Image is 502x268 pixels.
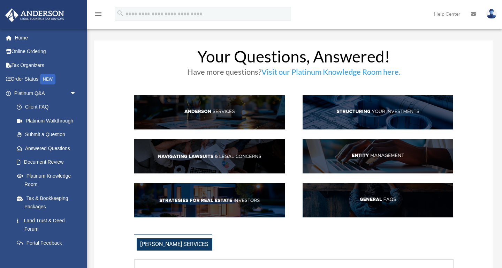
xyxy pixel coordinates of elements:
[40,74,55,84] div: NEW
[116,9,124,17] i: search
[5,86,87,100] a: Platinum Q&Aarrow_drop_down
[94,12,102,18] a: menu
[5,72,87,87] a: Order StatusNEW
[5,45,87,59] a: Online Ordering
[134,95,285,129] img: AndServ_hdr
[94,10,102,18] i: menu
[10,191,87,214] a: Tax & Bookkeeping Packages
[10,114,87,128] a: Platinum Walkthrough
[3,8,66,22] img: Anderson Advisors Platinum Portal
[261,67,401,80] a: Visit our Platinum Knowledge Room here.
[134,183,285,217] img: StratsRE_hdr
[303,183,454,217] img: GenFAQ_hdr
[10,155,87,169] a: Document Review
[5,58,87,72] a: Tax Organizers
[10,236,87,250] a: Portal Feedback
[303,139,454,173] img: EntManag_hdr
[10,141,87,155] a: Answered Questions
[134,68,454,79] h3: Have more questions?
[134,49,454,68] h1: Your Questions, Answered!
[70,86,84,100] span: arrow_drop_down
[137,238,212,251] span: [PERSON_NAME] Services
[10,214,87,236] a: Land Trust & Deed Forum
[10,100,84,114] a: Client FAQ
[303,95,454,129] img: StructInv_hdr
[10,128,87,142] a: Submit a Question
[134,139,285,173] img: NavLaw_hdr
[10,169,87,191] a: Platinum Knowledge Room
[5,31,87,45] a: Home
[486,9,497,19] img: User Pic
